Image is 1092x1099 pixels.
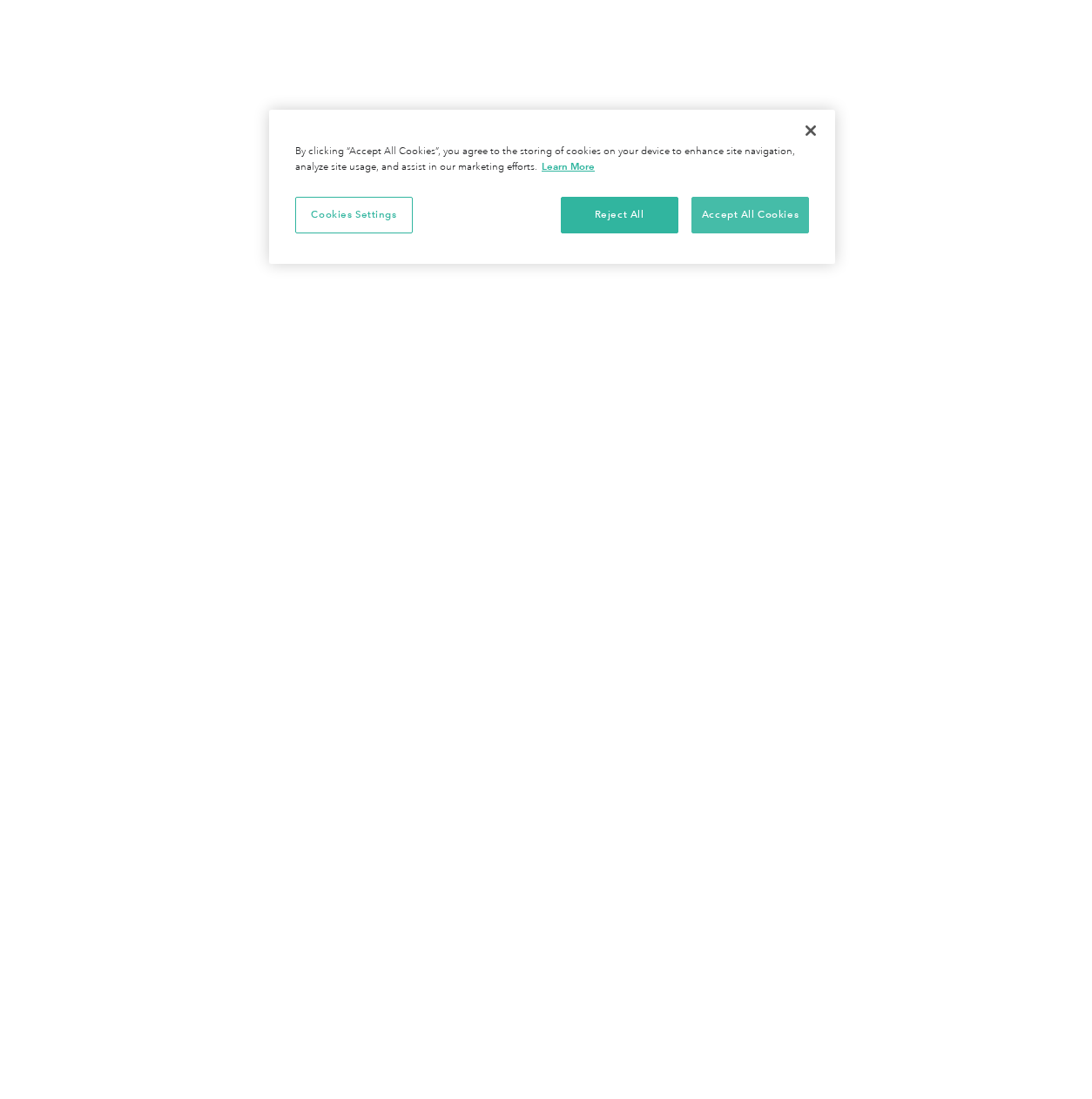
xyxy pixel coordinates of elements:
a: More information about your privacy, opens in a new tab [542,160,595,172]
button: Cookies Settings [295,197,413,233]
button: Close [792,111,830,150]
button: Reject All [561,197,678,233]
div: By clicking “Accept All Cookies”, you agree to the storing of cookies on your device to enhance s... [295,145,809,175]
button: Accept All Cookies [691,197,809,233]
div: Privacy [269,110,835,264]
div: Cookie banner [269,110,835,264]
